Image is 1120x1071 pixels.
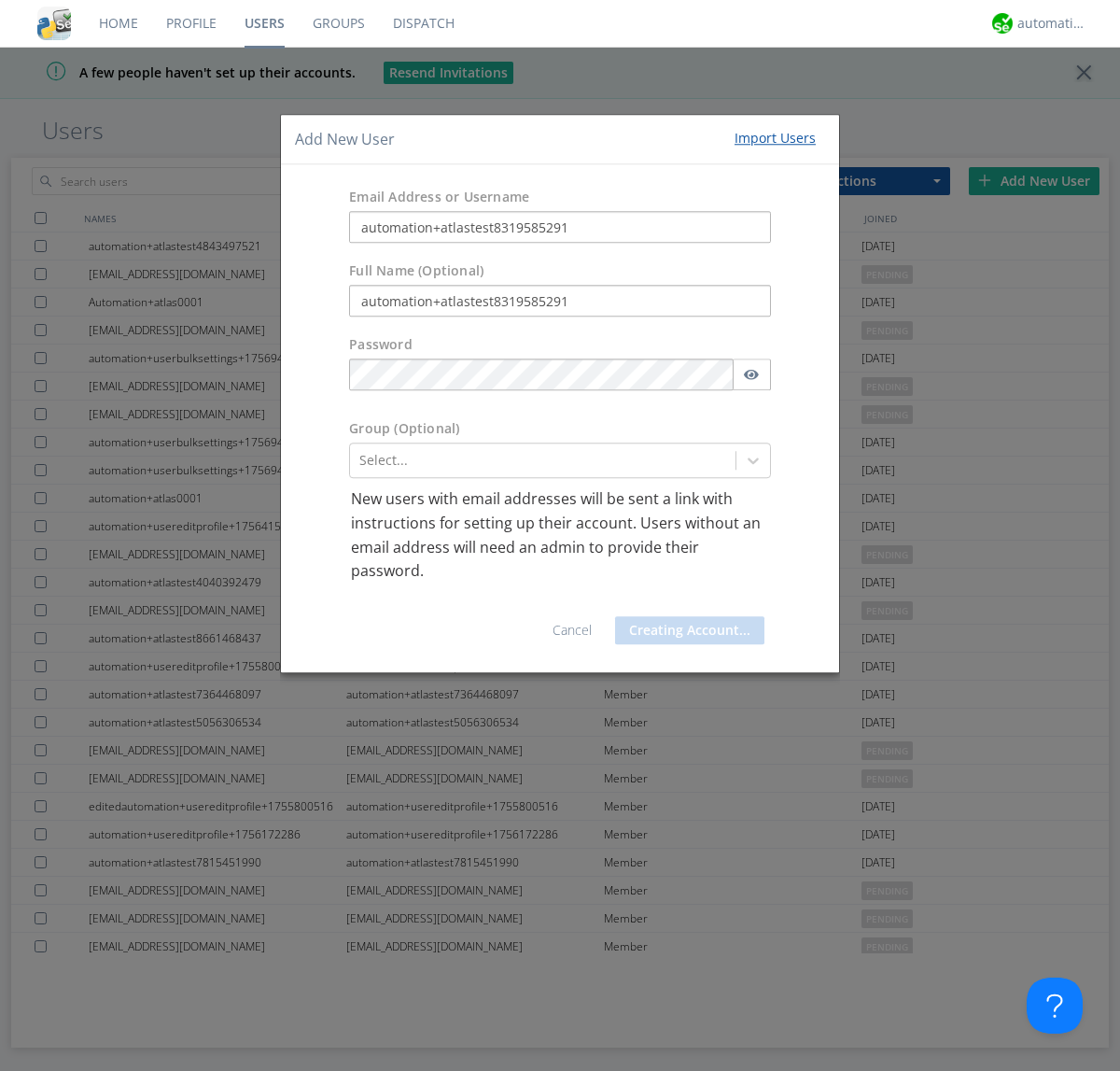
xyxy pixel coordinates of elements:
p: New users with email addresses will be sent a link with instructions for setting up their account... [351,488,769,584]
button: Creating Account... [615,616,764,644]
h4: Add New User [295,129,395,150]
a: Cancel [553,621,592,639]
label: Email Address or Username [349,189,529,207]
label: Group (Optional) [349,420,459,439]
label: Full Name (Optional) [349,262,483,281]
input: Julie Appleseed [349,286,771,317]
div: Import Users [735,129,816,148]
img: cddb5a64eb264b2086981ab96f4c1ba7 [37,7,71,40]
img: d2d01cd9b4174d08988066c6d424eccd [992,13,1013,34]
div: automation+atlas [1017,14,1087,33]
label: Password [349,336,413,355]
input: e.g. email@address.com, Housekeeping1 [349,212,771,244]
